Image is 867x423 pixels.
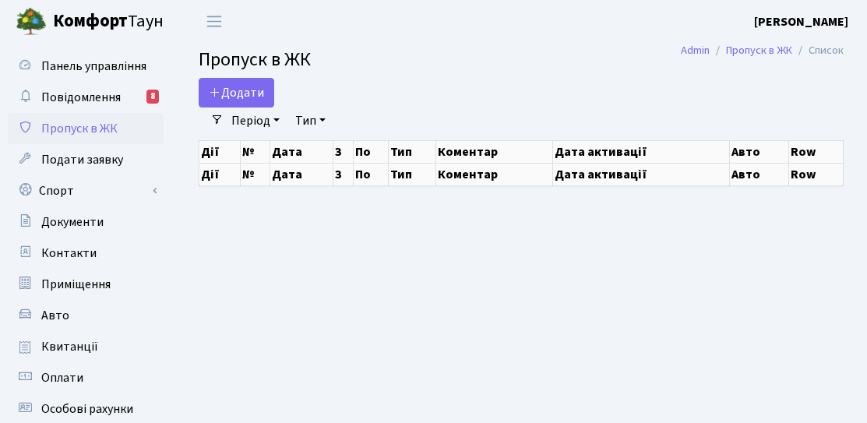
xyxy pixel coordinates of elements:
nav: breadcrumb [657,34,867,67]
a: Приміщення [8,269,164,300]
span: Контакти [41,245,97,262]
th: Авто [729,140,789,163]
a: Тип [289,108,332,134]
th: Row [789,140,844,163]
a: Повідомлення8 [8,82,164,113]
a: Панель управління [8,51,164,82]
a: Документи [8,206,164,238]
th: З [333,140,353,163]
button: Переключити навігацію [195,9,234,34]
th: По [353,140,389,163]
a: Пропуск в ЖК [8,113,164,144]
span: Повідомлення [41,89,121,106]
th: З [333,163,353,185]
span: Авто [41,307,69,324]
div: 8 [146,90,159,104]
a: Авто [8,300,164,331]
a: Контакти [8,238,164,269]
th: Дії [199,163,241,185]
span: Панель управління [41,58,146,75]
a: Пропуск в ЖК [726,42,792,58]
th: Дата активації [552,163,729,185]
b: Комфорт [53,9,128,33]
a: Admin [681,42,710,58]
th: По [353,163,389,185]
th: № [241,140,270,163]
a: Подати заявку [8,144,164,175]
a: Додати [199,78,274,108]
b: [PERSON_NAME] [754,13,848,30]
th: Дії [199,140,241,163]
th: Тип [389,163,435,185]
span: Приміщення [41,276,111,293]
th: Дата [270,140,333,163]
th: Коментар [435,140,552,163]
span: Квитанції [41,338,98,355]
span: Документи [41,213,104,231]
th: № [241,163,270,185]
span: Пропуск в ЖК [41,120,118,137]
th: Авто [729,163,789,185]
th: Коментар [435,163,552,185]
span: Особові рахунки [41,400,133,418]
a: Оплати [8,362,164,393]
th: Row [789,163,844,185]
span: Подати заявку [41,151,123,168]
span: Оплати [41,369,83,386]
a: Період [225,108,286,134]
th: Дата [270,163,333,185]
li: Список [792,42,844,59]
th: Дата активації [552,140,729,163]
a: [PERSON_NAME] [754,12,848,31]
a: Спорт [8,175,164,206]
span: Додати [209,84,264,101]
th: Тип [389,140,435,163]
img: logo.png [16,6,47,37]
span: Пропуск в ЖК [199,46,311,73]
a: Квитанції [8,331,164,362]
span: Таун [53,9,164,35]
